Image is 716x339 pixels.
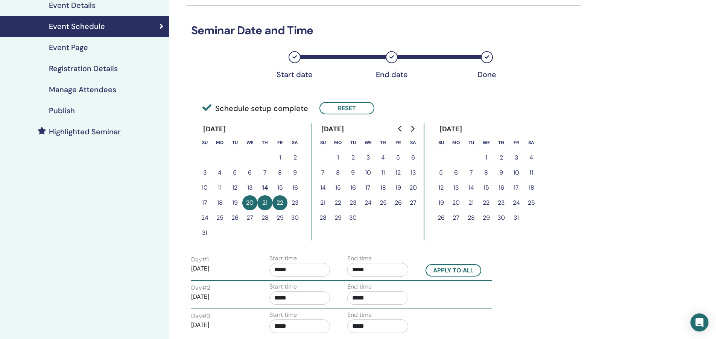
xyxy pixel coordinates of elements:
button: 24 [509,195,524,210]
button: 26 [433,210,448,225]
button: 8 [479,165,494,180]
button: 7 [257,165,272,180]
button: 12 [227,180,242,195]
th: Sunday [197,135,212,150]
button: 23 [287,195,303,210]
button: 10 [197,180,212,195]
button: 18 [375,180,391,195]
button: 22 [272,195,287,210]
button: 30 [494,210,509,225]
label: End time [347,310,372,319]
label: Day # 3 [191,312,210,321]
p: [DATE] [191,292,252,301]
button: 31 [509,210,524,225]
div: [DATE] [433,123,468,135]
th: Tuesday [464,135,479,150]
button: 18 [212,195,227,210]
button: 28 [257,210,272,225]
button: 14 [464,180,479,195]
label: End time [347,282,372,291]
button: 3 [197,165,212,180]
th: Wednesday [242,135,257,150]
button: 14 [257,180,272,195]
button: 16 [494,180,509,195]
button: Go to previous month [394,121,406,136]
th: Tuesday [227,135,242,150]
button: 5 [227,165,242,180]
button: 15 [272,180,287,195]
button: 27 [242,210,257,225]
th: Saturday [406,135,421,150]
button: 12 [391,165,406,180]
label: Day # 2 [191,283,210,292]
button: 24 [197,210,212,225]
h4: Event Schedule [49,22,105,31]
th: Friday [509,135,524,150]
th: Friday [272,135,287,150]
button: 16 [287,180,303,195]
button: 6 [406,150,421,165]
button: 13 [448,180,464,195]
button: 17 [509,180,524,195]
button: 19 [227,195,242,210]
th: Sunday [315,135,330,150]
button: 3 [360,150,375,165]
button: 8 [272,165,287,180]
button: 5 [433,165,448,180]
button: 21 [464,195,479,210]
label: Start time [269,254,297,263]
button: 23 [494,195,509,210]
button: Go to next month [406,121,418,136]
th: Saturday [524,135,539,150]
button: 20 [242,195,257,210]
button: 3 [509,150,524,165]
button: 1 [479,150,494,165]
button: 30 [345,210,360,225]
th: Thursday [257,135,272,150]
label: End time [347,254,372,263]
button: 20 [448,195,464,210]
div: Start date [276,70,313,79]
label: Day # 1 [191,255,209,264]
th: Monday [448,135,464,150]
button: 10 [360,165,375,180]
button: 20 [406,180,421,195]
button: 25 [375,195,391,210]
button: 16 [345,180,360,195]
button: 11 [524,165,539,180]
button: 2 [494,150,509,165]
button: 22 [479,195,494,210]
label: Start time [269,310,297,319]
button: 27 [406,195,421,210]
th: Thursday [494,135,509,150]
button: 1 [272,150,287,165]
button: 4 [375,150,391,165]
button: Apply to all [426,264,481,277]
th: Monday [330,135,345,150]
div: End date [373,70,410,79]
button: 30 [287,210,303,225]
label: Start time [269,282,297,291]
button: 13 [242,180,257,195]
button: 15 [330,180,345,195]
th: Sunday [433,135,448,150]
h4: Manage Attendees [49,85,116,94]
button: 9 [287,165,303,180]
button: 26 [227,210,242,225]
button: 19 [391,180,406,195]
button: 29 [272,210,287,225]
button: 9 [345,165,360,180]
span: Schedule setup complete [202,103,308,114]
th: Friday [391,135,406,150]
button: 18 [524,180,539,195]
button: 24 [360,195,375,210]
th: Monday [212,135,227,150]
div: Done [468,70,506,79]
button: 21 [315,195,330,210]
button: 6 [448,165,464,180]
button: 28 [464,210,479,225]
div: Open Intercom Messenger [690,313,708,331]
button: 7 [464,165,479,180]
th: Thursday [375,135,391,150]
button: 14 [315,180,330,195]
